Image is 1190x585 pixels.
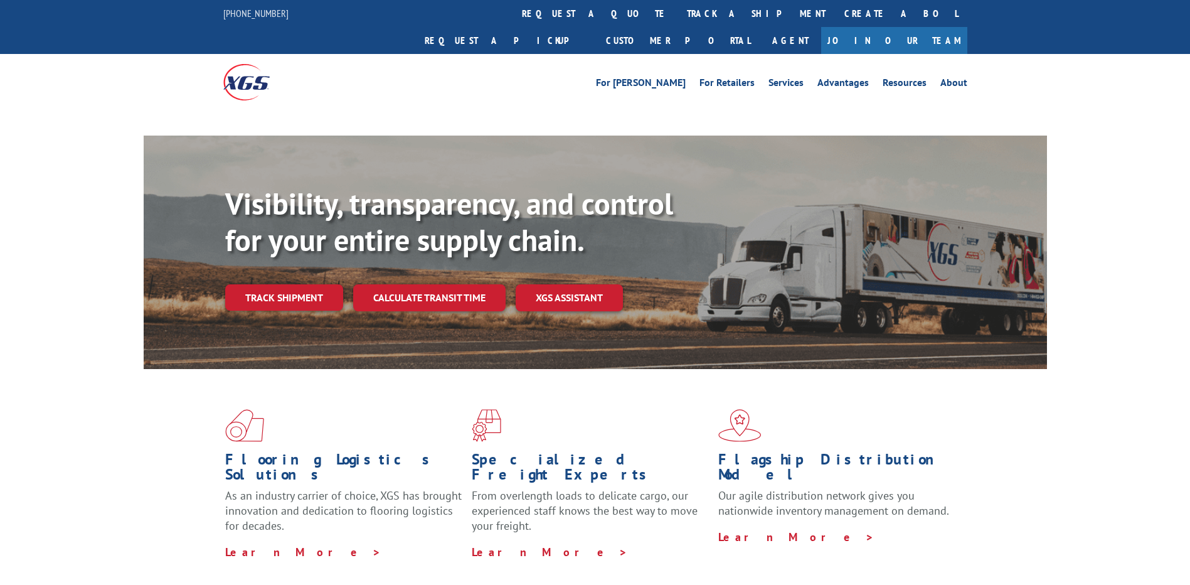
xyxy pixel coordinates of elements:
[821,27,967,54] a: Join Our Team
[817,78,869,92] a: Advantages
[225,284,343,311] a: Track shipment
[699,78,755,92] a: For Retailers
[883,78,927,92] a: Resources
[596,78,686,92] a: For [PERSON_NAME]
[225,409,264,442] img: xgs-icon-total-supply-chain-intelligence-red
[718,488,949,518] span: Our agile distribution network gives you nationwide inventory management on demand.
[718,409,762,442] img: xgs-icon-flagship-distribution-model-red
[472,409,501,442] img: xgs-icon-focused-on-flooring-red
[472,452,709,488] h1: Specialized Freight Experts
[760,27,821,54] a: Agent
[225,184,673,259] b: Visibility, transparency, and control for your entire supply chain.
[353,284,506,311] a: Calculate transit time
[225,488,462,533] span: As an industry carrier of choice, XGS has brought innovation and dedication to flooring logistics...
[718,530,874,544] a: Learn More >
[223,7,289,19] a: [PHONE_NUMBER]
[768,78,804,92] a: Services
[472,545,628,559] a: Learn More >
[940,78,967,92] a: About
[225,452,462,488] h1: Flooring Logistics Solutions
[718,452,955,488] h1: Flagship Distribution Model
[415,27,597,54] a: Request a pickup
[225,545,381,559] a: Learn More >
[516,284,623,311] a: XGS ASSISTANT
[597,27,760,54] a: Customer Portal
[472,488,709,544] p: From overlength loads to delicate cargo, our experienced staff knows the best way to move your fr...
